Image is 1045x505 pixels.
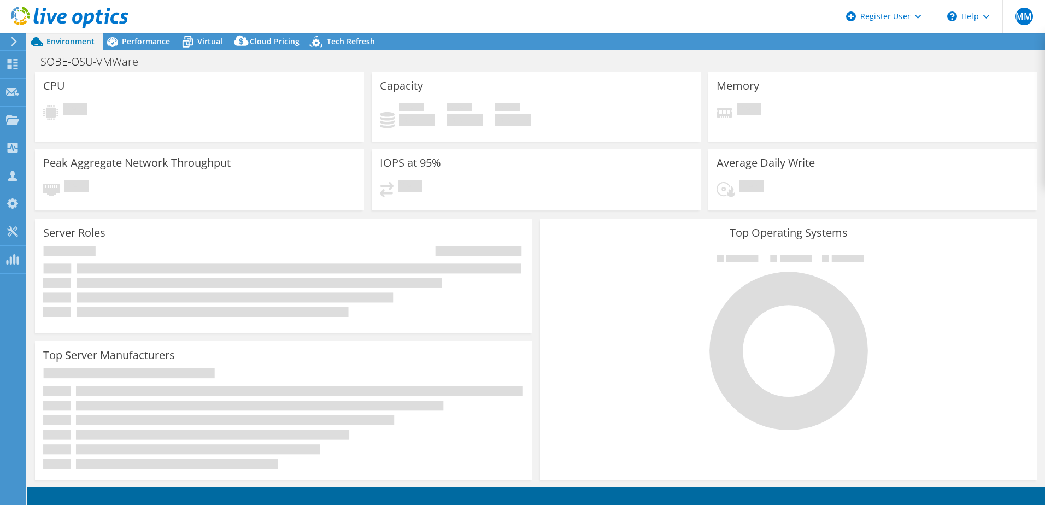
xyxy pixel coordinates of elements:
span: Used [399,103,424,114]
h3: Top Server Manufacturers [43,349,175,361]
span: MM [1015,8,1033,25]
span: Tech Refresh [327,36,375,46]
span: Total [495,103,520,114]
span: Pending [63,103,87,118]
span: Pending [398,180,422,195]
span: Pending [739,180,764,195]
h3: CPU [43,80,65,92]
h3: Top Operating Systems [548,227,1029,239]
h3: Server Roles [43,227,105,239]
h3: Memory [717,80,759,92]
span: Cloud Pricing [250,36,300,46]
h3: Average Daily Write [717,157,815,169]
span: Virtual [197,36,222,46]
h3: Peak Aggregate Network Throughput [43,157,231,169]
h4: 0 GiB [447,114,483,126]
h3: Capacity [380,80,423,92]
h4: 0 GiB [495,114,531,126]
span: Pending [737,103,761,118]
span: Free [447,103,472,114]
h3: IOPS at 95% [380,157,441,169]
h1: SOBE-OSU-VMWare [36,56,155,68]
span: Environment [46,36,95,46]
span: Performance [122,36,170,46]
svg: \n [947,11,957,21]
h4: 0 GiB [399,114,435,126]
span: Pending [64,180,89,195]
